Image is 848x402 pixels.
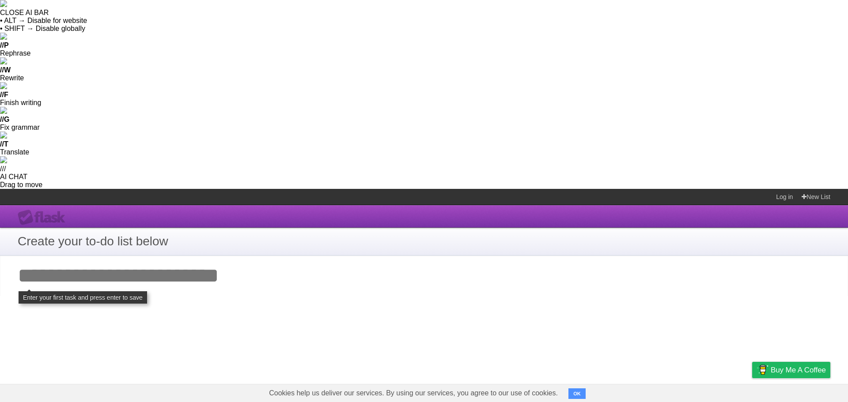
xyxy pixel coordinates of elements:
[18,232,830,251] h1: Create your to-do list below
[260,384,567,402] span: Cookies help us deliver our services. By using our services, you agree to our use of cookies.
[802,189,830,205] a: New List
[752,362,830,378] a: Buy me a coffee
[568,388,586,399] button: OK
[771,362,826,378] span: Buy me a coffee
[776,189,793,205] a: Log in
[757,362,768,377] img: Buy me a coffee
[18,210,71,225] div: Flask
